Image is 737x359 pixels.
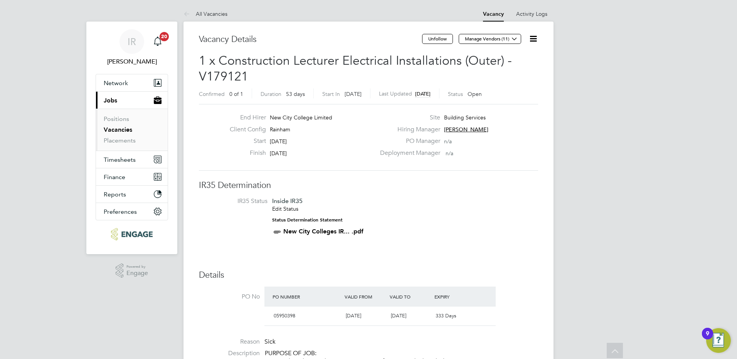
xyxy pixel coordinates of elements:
a: Vacancy [483,11,504,17]
span: Building Services [444,114,486,121]
button: Open Resource Center, 9 new notifications [706,328,731,353]
span: [DATE] [270,150,287,157]
a: Vacancies [104,126,132,133]
button: Unfollow [422,34,453,44]
button: Preferences [96,203,168,220]
span: 20 [160,32,169,41]
button: Jobs [96,92,168,109]
span: Jobs [104,97,117,104]
div: Jobs [96,109,168,151]
div: Expiry [432,290,478,304]
a: Placements [104,137,136,144]
button: Timesheets [96,151,168,168]
span: Rainham [270,126,290,133]
a: Positions [104,115,129,122]
button: Finance [96,168,168,185]
span: Preferences [104,208,137,215]
button: Reports [96,186,168,203]
button: Manage Vendors (11) [459,34,521,44]
nav: Main navigation [86,22,177,254]
span: 333 Days [436,312,456,319]
div: PO Number [271,290,343,304]
strong: Status Determination Statement [272,217,343,223]
a: Edit Status [272,205,298,212]
span: [DATE] [345,91,362,97]
span: [DATE] [346,312,361,319]
a: Activity Logs [516,10,547,17]
span: [PERSON_NAME] [444,126,488,133]
label: Start [224,137,266,145]
label: Client Config [224,126,266,134]
span: 53 days [286,91,305,97]
label: Confirmed [199,91,225,97]
span: Reports [104,191,126,198]
button: Network [96,74,168,91]
span: n/a [444,138,452,145]
div: Valid To [388,290,433,304]
label: Duration [261,91,281,97]
label: Reason [199,338,260,346]
span: Sick [264,338,276,346]
label: Finish [224,149,266,157]
label: IR35 Status [207,197,268,205]
label: Site [375,114,440,122]
h3: IR35 Determination [199,180,538,191]
span: Ian Rist [96,57,168,66]
span: Network [104,79,128,87]
h3: Details [199,270,538,281]
label: Status [448,91,463,97]
span: [DATE] [391,312,406,319]
h3: Vacancy Details [199,34,422,45]
span: IR [128,37,136,47]
span: Finance [104,173,125,181]
span: 05950398 [274,312,295,319]
label: PO No [199,293,260,301]
span: 0 of 1 [229,91,243,97]
span: [DATE] [415,91,431,97]
img: ncclondon-logo-retina.png [111,228,152,240]
a: Powered byEngage [116,263,148,278]
label: Hiring Manager [375,126,440,134]
label: Description [199,349,260,357]
span: 1 x Construction Lecturer Electrical Installations (Outer) - V179121 [199,53,512,84]
label: Last Updated [379,90,412,97]
div: Valid From [343,290,388,304]
span: New City College Limited [270,114,332,121]
span: [DATE] [270,138,287,145]
label: Deployment Manager [375,149,440,157]
span: Timesheets [104,156,136,163]
div: 9 [706,334,709,344]
a: IR[PERSON_NAME] [96,29,168,66]
label: End Hirer [224,114,266,122]
span: Open [468,91,482,97]
a: All Vacancies [183,10,227,17]
span: Powered by [126,263,148,270]
label: Start In [322,91,340,97]
a: 20 [150,29,165,54]
span: Inside IR35 [272,197,303,205]
a: Go to home page [96,228,168,240]
span: Engage [126,270,148,277]
a: New City Colleges IR... .pdf [283,228,363,235]
label: PO Manager [375,137,440,145]
span: n/a [446,150,453,157]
